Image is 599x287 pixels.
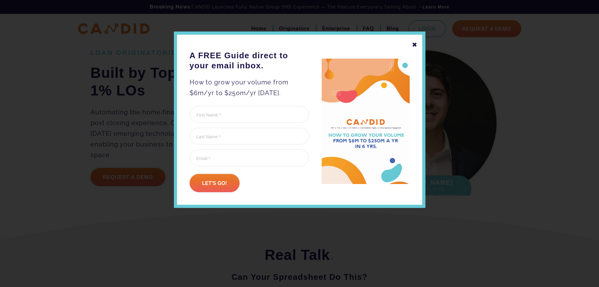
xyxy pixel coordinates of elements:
[190,128,309,145] input: Last Name *
[322,59,410,184] img: A FREE Guide direct to your email inbox.
[412,39,418,50] div: ✖
[190,50,309,71] h3: A FREE Guide direct to your email inbox.
[190,106,309,123] input: First Name *
[190,174,240,192] input: Let's go!
[190,77,309,98] p: How to grow your volume from $6m/yr to $250m/yr [DATE].
[190,149,309,166] input: Email *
